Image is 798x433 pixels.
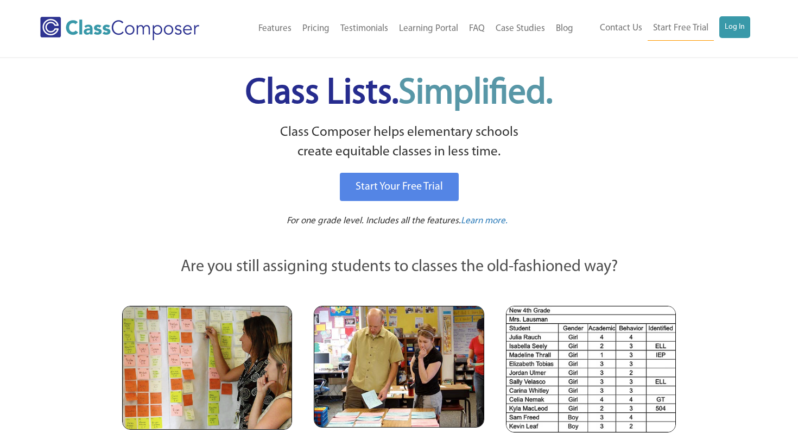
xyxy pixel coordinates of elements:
[394,17,464,41] a: Learning Portal
[314,306,484,427] img: Blue and Pink Paper Cards
[579,16,750,41] nav: Header Menu
[490,17,550,41] a: Case Studies
[648,16,714,41] a: Start Free Trial
[122,306,292,430] img: Teachers Looking at Sticky Notes
[340,173,459,201] a: Start Your Free Trial
[719,16,750,38] a: Log In
[122,255,676,279] p: Are you still assigning students to classes the old-fashioned way?
[398,76,553,111] span: Simplified.
[335,17,394,41] a: Testimonials
[550,17,579,41] a: Blog
[461,216,508,225] span: Learn more.
[40,17,199,40] img: Class Composer
[506,306,676,432] img: Spreadsheets
[253,17,297,41] a: Features
[287,216,461,225] span: For one grade level. Includes all the features.
[461,215,508,228] a: Learn more.
[594,16,648,40] a: Contact Us
[356,181,443,192] span: Start Your Free Trial
[464,17,490,41] a: FAQ
[245,76,553,111] span: Class Lists.
[297,17,335,41] a: Pricing
[121,123,677,162] p: Class Composer helps elementary schools create equitable classes in less time.
[227,17,579,41] nav: Header Menu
